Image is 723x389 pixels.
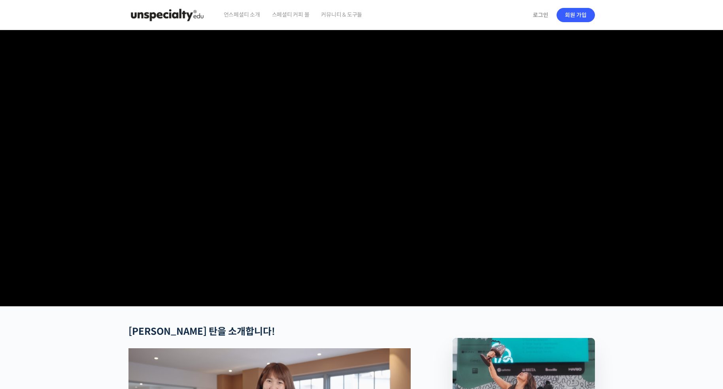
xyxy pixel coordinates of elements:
[128,326,275,338] strong: [PERSON_NAME] 탄을 소개합니다!
[557,8,595,22] a: 회원 가입
[528,6,553,24] a: 로그인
